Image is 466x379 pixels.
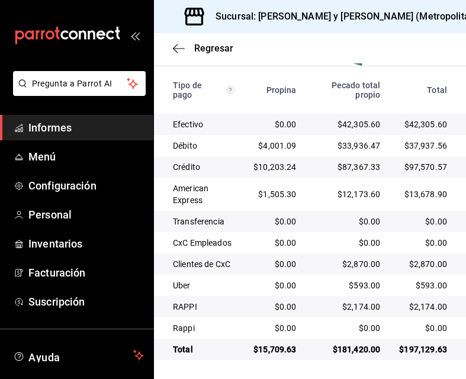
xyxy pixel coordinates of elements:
[173,323,195,333] font: Rappi
[338,120,381,129] font: $42,305.60
[332,81,381,99] font: Pecado total propio
[342,302,380,311] font: $2,174.00
[28,208,72,221] font: Personal
[275,259,297,269] font: $0.00
[173,345,193,354] font: Total
[359,323,381,333] font: $0.00
[258,189,296,199] font: $1,505.30
[359,217,381,226] font: $0.00
[275,217,297,226] font: $0.00
[404,120,448,129] font: $42,305.60
[28,121,72,134] font: Informes
[258,141,296,150] font: $4,001.09
[173,43,233,54] button: Regresar
[173,141,197,150] font: Débito
[173,302,197,311] font: RAPPI
[28,296,85,308] font: Suscripción
[28,266,85,279] font: Facturación
[173,238,232,248] font: CxC Empleados
[425,238,447,248] font: $0.00
[173,162,200,172] font: Crédito
[342,259,380,269] font: $2,870.00
[275,120,297,129] font: $0.00
[399,345,447,354] font: $197,129.63
[275,323,297,333] font: $0.00
[253,345,297,354] font: $15,709.63
[425,323,447,333] font: $0.00
[404,141,448,150] font: $37,937.56
[253,162,297,172] font: $10,203.24
[333,345,381,354] font: $181,420.00
[359,238,381,248] font: $0.00
[404,162,448,172] font: $97,570.57
[173,120,203,129] font: Efectivo
[409,259,447,269] font: $2,870.00
[266,85,297,95] font: Propina
[28,237,82,250] font: Inventarios
[8,86,146,98] a: Pregunta a Parrot AI
[13,71,146,96] button: Pregunta a Parrot AI
[194,43,233,54] font: Regresar
[226,86,234,94] svg: Los pagos realizados con Pay y otras terminales son montos brutos.
[28,179,97,192] font: Configuración
[416,281,447,290] font: $593.00
[338,189,381,199] font: $12,173.60
[409,302,447,311] font: $2,174.00
[275,238,297,248] font: $0.00
[338,162,381,172] font: $87,367.33
[349,281,380,290] font: $593.00
[173,217,224,226] font: Transferencia
[173,281,191,290] font: Uber
[32,79,113,88] font: Pregunta a Parrot AI
[130,31,140,40] button: abrir_cajón_menú
[173,184,208,205] font: American Express
[338,141,381,150] font: $33,936.47
[275,302,297,311] font: $0.00
[404,189,448,199] font: $13,678.90
[425,217,447,226] font: $0.00
[173,81,202,99] font: Tipo de pago
[275,281,297,290] font: $0.00
[28,150,56,163] font: Menú
[28,351,60,364] font: Ayuda
[427,85,447,95] font: Total
[173,259,230,269] font: Clientes de CxC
